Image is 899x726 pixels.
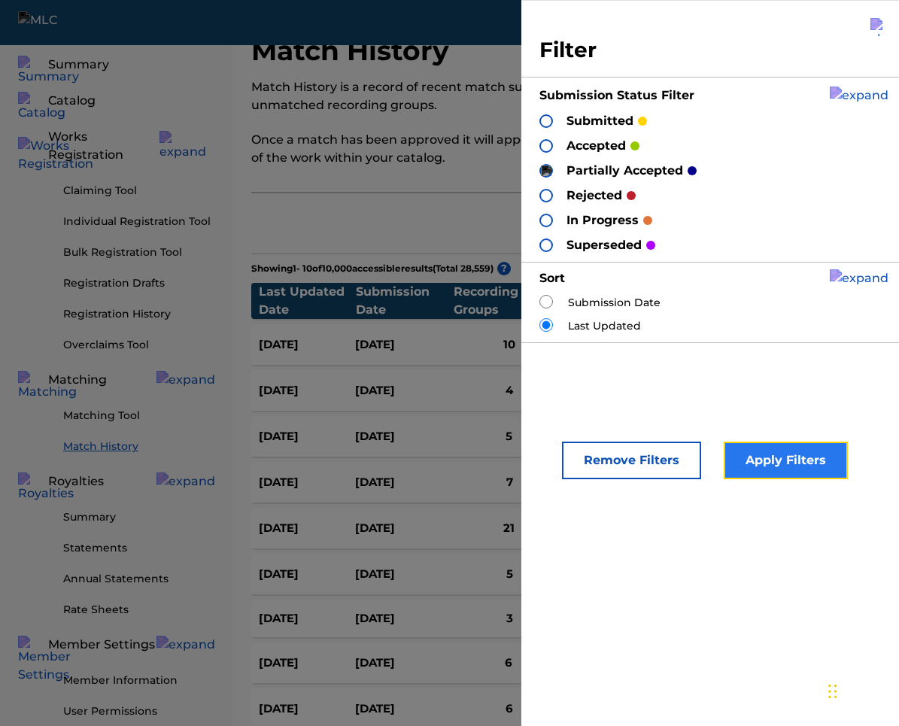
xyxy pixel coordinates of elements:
[451,655,566,672] div: 6
[539,88,694,102] strong: Submission Status Filter
[562,442,701,479] button: Remove Filters
[63,703,215,719] a: User Permissions
[566,112,633,130] p: submitted
[451,700,567,718] div: 6
[497,262,511,275] span: ?
[568,295,661,311] label: Submission Date
[355,700,451,718] div: [DATE]
[355,382,451,399] div: [DATE]
[259,474,355,491] div: [DATE]
[724,442,848,479] button: Apply Filters
[63,540,215,556] a: Statements
[63,408,215,424] a: Matching Tool
[566,137,626,155] p: accepted
[356,283,453,319] div: Submission Date
[63,306,215,322] a: Registration History
[156,472,215,491] img: expand
[259,428,355,445] div: [DATE]
[159,131,215,161] img: expand
[18,11,76,33] img: MLC Logo
[355,474,451,491] div: [DATE]
[18,371,77,401] img: Matching
[259,610,355,627] div: [DATE]
[451,610,567,627] div: 3
[451,474,567,491] div: 7
[251,262,494,275] p: Showing 1 - 10 of 10,000 accessible results (Total 28,559 )
[63,571,215,587] a: Annual Statements
[870,18,888,36] img: close
[541,166,551,176] img: checkbox
[18,472,74,503] img: Royalties
[18,56,109,74] a: SummarySummary
[355,336,451,354] div: [DATE]
[259,566,355,583] div: [DATE]
[63,439,215,454] a: Match History
[48,92,96,110] span: Catalog
[451,336,567,354] div: 10
[18,56,79,86] img: Summary
[259,655,355,672] div: [DATE]
[566,211,639,229] p: in progress
[63,275,215,291] a: Registration Drafts
[451,428,566,445] div: 5
[355,520,451,537] div: [DATE]
[48,472,104,491] span: Royalties
[259,283,356,319] div: Last Updated Date
[824,654,899,726] iframe: Chat Widget
[63,602,215,618] a: Rate Sheets
[451,382,567,399] div: 4
[451,520,566,537] div: 21
[259,520,355,537] div: [DATE]
[566,187,622,205] p: rejected
[63,509,215,525] a: Summary
[251,131,737,167] p: Once a match has been approved it will appear in the recording details section of the work within...
[451,566,567,583] div: 5
[830,87,888,105] img: expand
[355,610,451,627] div: [DATE]
[539,271,565,285] strong: Sort
[251,34,457,68] h2: Match History
[63,214,215,229] a: Individual Registration Tool
[566,162,683,180] p: partially accepted
[18,92,96,110] a: CatalogCatalog
[156,371,215,389] img: expand
[156,636,215,654] img: expand
[18,137,93,173] img: Works Registration
[48,371,107,389] span: Matching
[63,337,215,353] a: Overclaims Tool
[568,318,641,334] label: Last Updated
[63,183,215,199] a: Claiming Tool
[828,669,837,714] div: Drag
[63,673,215,688] a: Member Information
[566,236,642,254] p: superseded
[539,37,888,64] h3: Filter
[830,269,888,287] img: expand
[48,128,159,164] span: Works Registration
[355,655,451,672] div: [DATE]
[18,636,71,684] img: Member Settings
[355,566,451,583] div: [DATE]
[251,78,737,114] p: Match History is a record of recent match suggestions that you've made for unmatched recording gr...
[355,428,451,445] div: [DATE]
[48,636,155,654] span: Member Settings
[454,283,570,319] div: Recording Groups
[18,92,65,122] img: Catalog
[259,700,355,718] div: [DATE]
[63,245,215,260] a: Bulk Registration Tool
[259,382,355,399] div: [DATE]
[48,56,109,74] span: Summary
[259,336,355,354] div: [DATE]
